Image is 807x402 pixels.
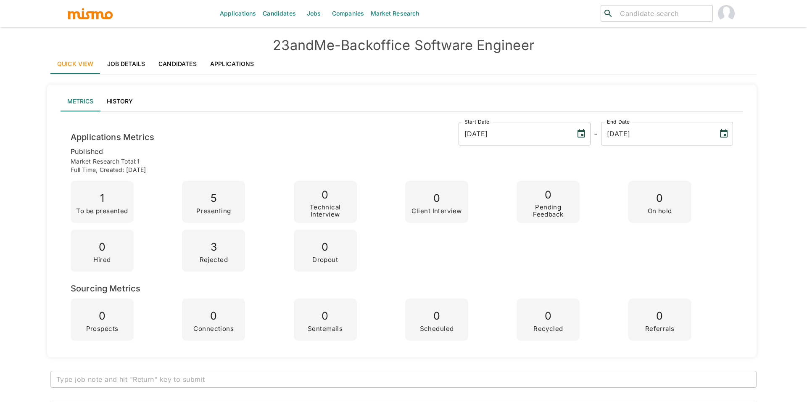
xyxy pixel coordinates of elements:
label: End Date [607,118,630,125]
p: 5 [196,189,231,208]
p: 1 [76,189,128,208]
p: Hired [93,257,111,264]
p: 0 [297,186,353,204]
p: 0 [86,307,119,325]
input: Candidate search [617,8,709,19]
a: Job Details [100,54,152,74]
p: 0 [520,186,576,204]
h6: Sourcing Metrics [71,282,733,295]
div: lab API tabs example [61,91,743,111]
p: Prospects [86,325,119,333]
input: MM/DD/YYYY [601,122,712,145]
p: On hold [648,208,672,215]
a: Candidates [152,54,203,74]
p: Dropout [312,257,338,264]
p: Sentemails [308,325,343,333]
img: logo [67,7,113,20]
button: History [100,91,140,111]
p: 3 [200,238,228,257]
p: Recycled [533,325,563,333]
p: Full time , Created: [DATE] [71,166,733,174]
p: Rejected [200,257,228,264]
button: Metrics [61,91,100,111]
p: 0 [193,307,234,325]
p: 0 [533,307,563,325]
p: Technical Interview [297,204,353,218]
button: Choose date, selected date is Aug 26, 2025 [573,125,590,142]
p: Market Research Total: 1 [71,157,733,166]
p: Referrals [645,325,675,333]
p: 0 [420,307,454,325]
p: 0 [645,307,675,325]
p: published [71,145,733,157]
p: To be presented [76,208,128,215]
p: 0 [411,189,462,208]
h4: 23andMe - Backoffice Software Engineer [50,37,757,54]
a: Applications [203,54,261,74]
p: Client Interview [411,208,462,215]
input: MM/DD/YYYY [459,122,570,145]
button: Choose date, selected date is Sep 11, 2025 [715,125,732,142]
p: Connections [193,325,234,333]
a: Quick View [50,54,100,74]
p: Pending Feedback [520,204,576,218]
h6: - [594,127,598,140]
p: 0 [312,238,338,257]
img: Maria Lujan Ciommo [718,5,735,22]
p: 0 [308,307,343,325]
h6: Applications Metrics [71,130,154,144]
p: Presenting [196,208,231,215]
p: Scheduled [420,325,454,333]
p: 0 [93,238,111,257]
p: 0 [648,189,672,208]
label: Start Date [464,118,490,125]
